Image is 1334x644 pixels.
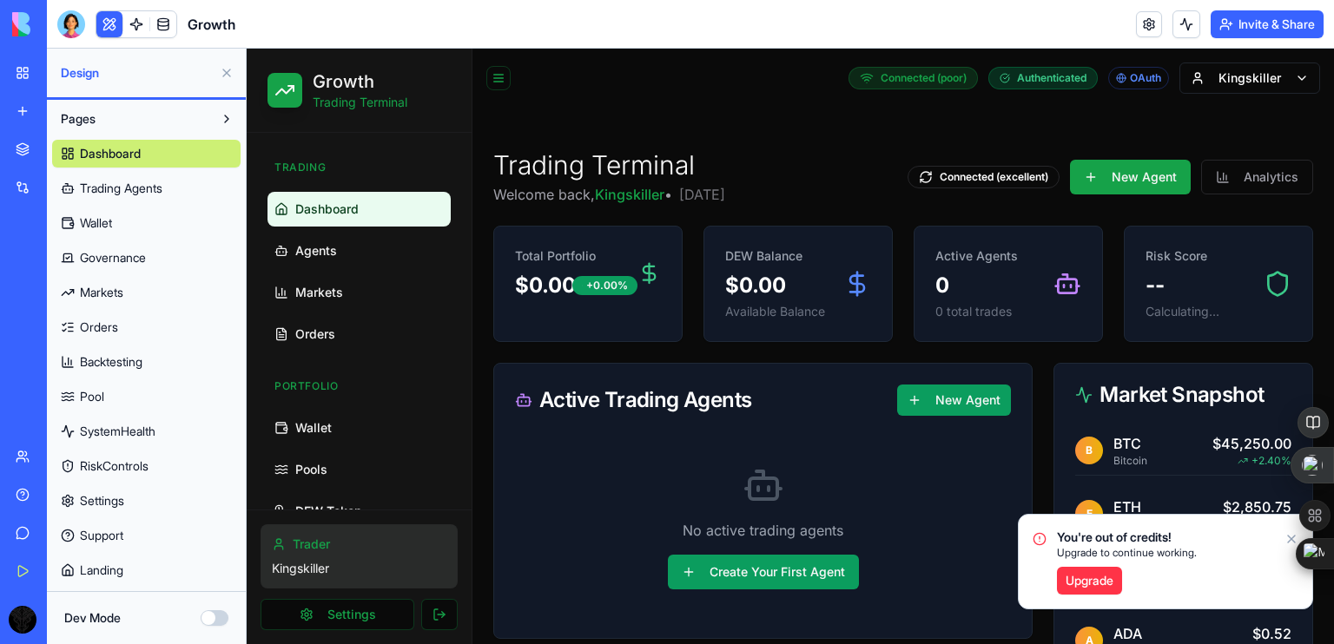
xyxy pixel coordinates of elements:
[49,194,90,211] span: Agents
[21,404,204,438] a: Pools
[689,223,703,251] p: 0
[933,14,1073,45] button: Kingskiller
[64,609,121,627] label: Dev Mode
[862,18,922,41] div: OAuth
[14,550,168,582] button: Settings
[899,254,973,272] p: Calculating...
[49,371,85,388] span: Wallet
[80,562,123,579] span: Landing
[840,458,846,472] span: E
[21,362,204,397] a: Wallet
[976,448,1045,469] p: $2,850.75
[46,487,83,504] span: Trader
[899,199,973,216] p: Risk Score
[9,606,36,634] img: ACg8ocJetzQJJ8PQ65MPjfANBuykhHazs_4VuDgQ95jgNxn1HfdF6o3L=s96-c
[1005,405,1045,419] span: +2.40%
[52,556,241,584] a: Landing
[839,585,847,599] span: A
[61,110,96,128] span: Pages
[80,492,124,509] span: Settings
[21,227,204,261] a: Markets
[839,522,846,536] span: S
[268,199,391,216] p: Total Portfolio
[66,45,161,62] p: Trading Terminal
[1057,567,1122,595] a: Upgrade
[21,324,204,352] div: Portfolio
[650,336,764,367] button: New Agent
[742,18,851,41] div: Authenticated
[80,319,118,336] span: Orders
[867,575,909,595] p: ADA
[433,137,479,154] span: [DATE]
[21,445,204,480] a: DEW Token
[1057,546,1197,560] span: Upgrade to continue working.
[247,135,479,156] p: Welcome back, •
[972,21,1034,38] span: Kingskiller
[823,111,944,146] button: New Agent
[80,388,104,405] span: Pool
[80,145,141,162] span: Dashboard
[1057,529,1197,546] span: You're out of credits!
[268,471,764,492] p: No active trading agents
[326,227,391,246] div: +0.00%
[867,448,915,469] p: ETH
[21,268,204,303] a: Orders
[49,235,96,253] span: Markets
[49,412,81,430] span: Pools
[899,223,918,251] p: --
[80,527,123,544] span: Support
[52,383,241,411] a: Pool
[52,174,241,202] a: Trading Agents
[689,254,771,272] p: 0 total trades
[80,284,123,301] span: Markets
[25,511,200,529] p: Kingskiller
[52,209,241,237] a: Wallet
[80,249,146,266] span: Governance
[52,279,241,306] a: Markets
[80,457,149,475] span: RiskControls
[21,105,204,133] div: Trading
[52,140,241,168] a: Dashboard
[247,101,479,132] h1: Trading Terminal
[867,384,901,405] p: BTC
[479,223,539,251] p: $0.00
[867,405,901,419] p: Bitcoin
[1009,469,1045,483] span: -1.20%
[966,384,1045,405] p: $45,250.00
[689,199,771,216] p: Active Agents
[52,244,241,272] a: Governance
[839,395,846,409] span: B
[12,12,120,36] img: logo
[80,423,155,440] span: SystemHealth
[268,341,505,362] div: Active Trading Agents
[80,180,162,197] span: Trading Agents
[867,532,901,546] p: Solana
[21,143,204,178] a: Dashboard
[52,348,241,376] a: Backtesting
[52,313,241,341] a: Orders
[188,14,235,35] span: Growth
[421,506,612,541] button: Create Your First Agent
[1211,10,1324,38] button: Invite & Share
[634,23,720,36] span: Connected (poor)
[994,575,1045,595] p: $0.52
[52,105,213,133] button: Pages
[52,452,241,480] a: RiskControls
[693,122,802,135] span: Connected (excellent)
[52,522,241,549] a: Support
[348,137,418,154] span: Kingskiller
[52,487,241,515] a: Settings
[867,469,915,483] p: Ethereum
[80,353,142,371] span: Backtesting
[21,185,204,220] a: Agents
[49,277,89,294] span: Orders
[954,111,1067,146] button: Analytics
[80,214,112,232] span: Wallet
[268,223,319,251] p: $0.00
[990,511,1045,532] p: $125.40
[867,511,901,532] p: SOL
[61,64,213,82] span: Design
[479,254,578,272] p: Available Balance
[829,336,1045,357] div: Market Snapshot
